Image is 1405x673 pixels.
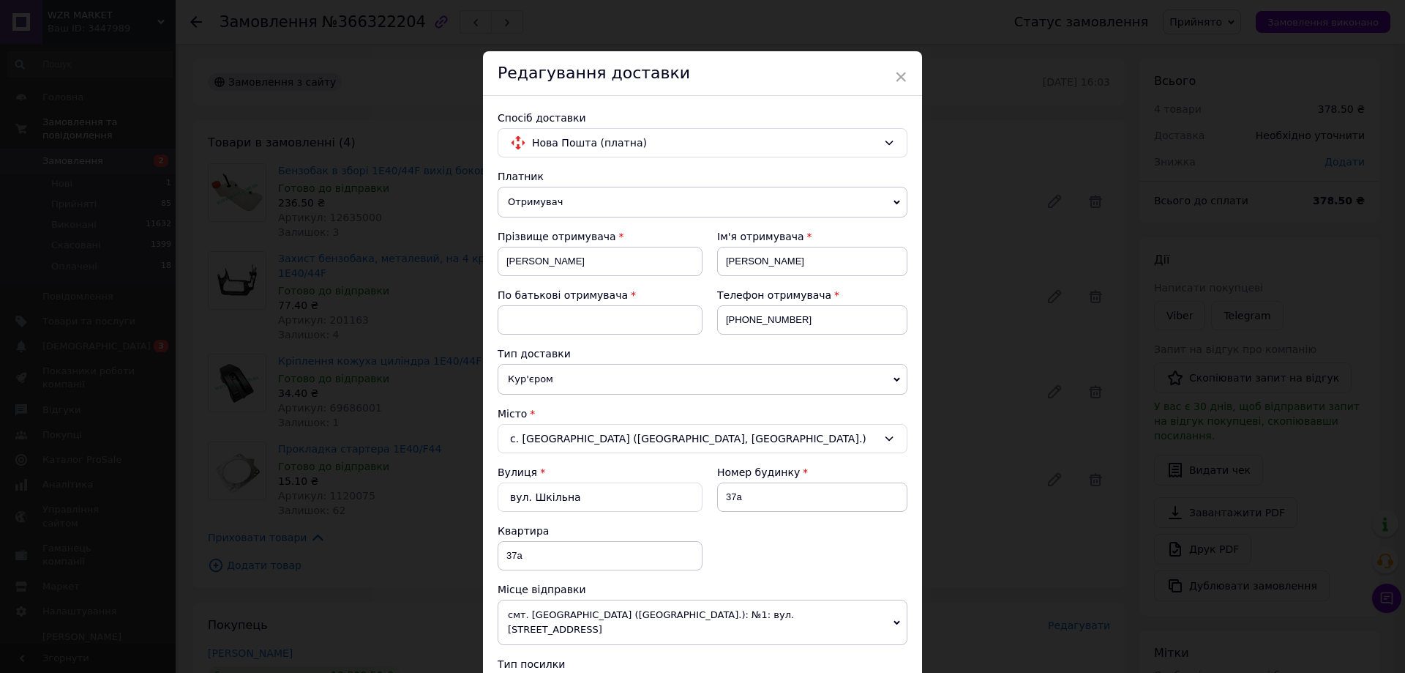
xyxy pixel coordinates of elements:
[717,231,804,242] span: Ім'я отримувача
[894,64,907,89] span: ×
[532,135,877,151] span: Нова Пошта (платна)
[498,171,544,182] span: Платник
[498,364,907,395] span: Кур'єром
[498,111,907,125] div: Спосіб доставки
[498,424,907,453] div: с. [GEOGRAPHIC_DATA] ([GEOGRAPHIC_DATA], [GEOGRAPHIC_DATA].)
[498,600,907,645] span: смт. [GEOGRAPHIC_DATA] ([GEOGRAPHIC_DATA].): №1: вул. [STREET_ADDRESS]
[498,348,571,360] span: Тип доставки
[498,525,549,537] span: Квартира
[717,289,831,301] span: Телефон отримувача
[498,406,907,421] div: Місто
[717,466,800,478] span: Номер будинку
[498,658,565,670] span: Тип посилки
[717,305,907,335] input: +380
[483,51,922,96] div: Редагування доставки
[498,289,628,301] span: По батькові отримувача
[498,466,537,478] label: Вулиця
[498,231,616,242] span: Прізвище отримувача
[498,584,586,595] span: Місце відправки
[498,187,907,217] span: Отримувач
